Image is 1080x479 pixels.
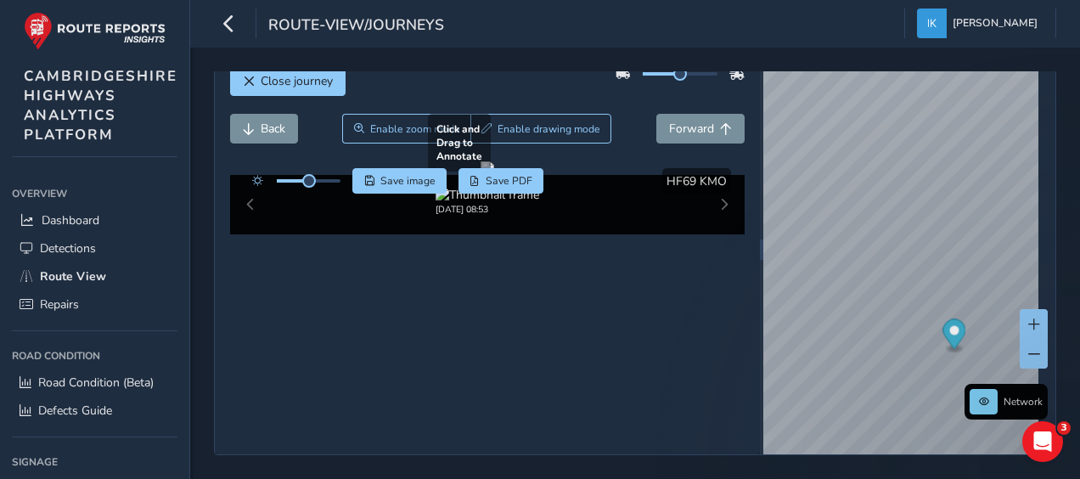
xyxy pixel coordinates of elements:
span: Repairs [40,296,79,313]
a: Defects Guide [12,397,177,425]
span: route-view/journeys [268,14,444,38]
button: Zoom [342,114,470,144]
a: Dashboard [12,206,177,234]
div: [DATE] 08:53 [436,203,539,216]
div: Map marker [942,319,965,354]
span: Route View [40,268,106,285]
span: [PERSON_NAME] [953,8,1038,38]
img: Thumbnail frame [436,187,539,203]
span: Save image [380,174,436,188]
div: Overview [12,181,177,206]
div: Signage [12,449,177,475]
span: Save PDF [486,174,532,188]
button: Forward [656,114,745,144]
span: Dashboard [42,212,99,228]
button: Draw [470,114,612,144]
div: Road Condition [12,343,177,369]
span: HF69 KMO [667,173,727,189]
a: Route View [12,262,177,290]
iframe: Intercom live chat [1022,421,1063,462]
a: Repairs [12,290,177,318]
img: diamond-layout [917,8,947,38]
a: Detections [12,234,177,262]
button: [PERSON_NAME] [917,8,1043,38]
span: Forward [669,121,714,137]
button: Save [352,168,447,194]
span: 3 [1057,421,1071,435]
button: Close journey [230,66,346,96]
span: Enable zoom mode [370,122,460,136]
span: Detections [40,240,96,256]
button: PDF [458,168,544,194]
span: Back [261,121,285,137]
a: Road Condition (Beta) [12,369,177,397]
span: Network [1004,395,1043,409]
button: Back [230,114,298,144]
span: Defects Guide [38,403,112,419]
span: CAMBRIDGESHIRE HIGHWAYS ANALYTICS PLATFORM [24,66,177,144]
span: Enable drawing mode [498,122,600,136]
span: Close journey [261,73,333,89]
img: rr logo [24,12,166,50]
span: Road Condition (Beta) [38,375,154,391]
